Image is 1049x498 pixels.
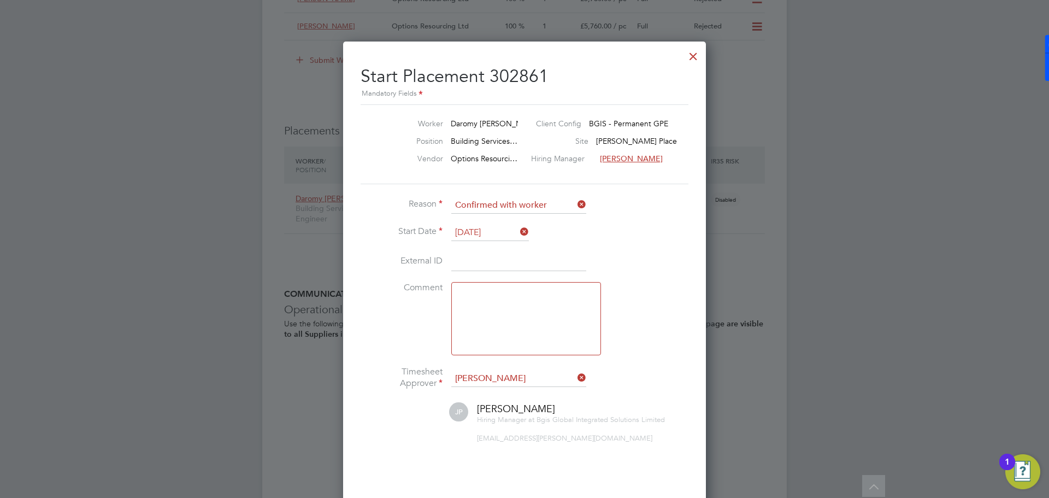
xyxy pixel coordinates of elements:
[596,136,677,146] span: [PERSON_NAME] Place
[361,226,443,237] label: Start Date
[536,119,581,128] label: Client Config
[383,119,443,128] label: Worker
[531,154,592,163] label: Hiring Manager
[451,119,540,128] span: Daromy [PERSON_NAME]
[451,154,517,163] span: Options Resourci…
[361,366,443,389] label: Timesheet Approver
[1005,462,1010,476] div: 1
[451,225,529,241] input: Select one
[589,119,668,128] span: BGIS - Permanent GPE
[477,402,555,415] span: [PERSON_NAME]
[600,154,663,163] span: [PERSON_NAME]
[361,255,443,267] label: External ID
[451,136,517,146] span: Building Services…
[451,197,586,214] input: Select one
[361,57,688,100] h2: Start Placement 302861
[361,88,688,100] div: Mandatory Fields
[361,198,443,210] label: Reason
[383,154,443,163] label: Vendor
[477,433,652,443] span: [EMAIL_ADDRESS][PERSON_NAME][DOMAIN_NAME]
[383,136,443,146] label: Position
[449,402,468,421] span: JP
[361,282,443,294] label: Comment
[451,371,586,387] input: Search for...
[1005,454,1040,489] button: Open Resource Center, 1 new notification
[537,415,665,424] span: Bgis Global Integrated Solutions Limited
[545,136,588,146] label: Site
[477,415,534,424] span: Hiring Manager at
